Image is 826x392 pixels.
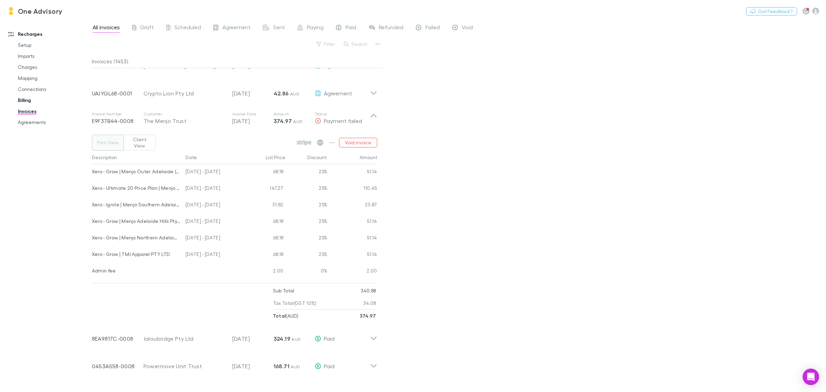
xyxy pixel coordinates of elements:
div: 25% [286,197,327,214]
span: Void [462,24,473,33]
button: Got Feedback? [746,7,797,16]
span: Failed [425,24,440,33]
span: Agreement [222,24,251,33]
strong: 168.71 [274,363,289,370]
div: 25% [286,247,327,264]
p: Sub Total [273,285,295,297]
p: E9F37B44-0008 [92,117,144,125]
div: 68.18 [245,230,286,247]
div: 23.87 [327,197,377,214]
p: UAJYGL68-0001 [92,89,144,97]
div: Xero - Grow | Menjo Northern Adelaide (MJDC) [92,230,180,245]
span: Paid [324,335,335,342]
div: Admin fee [92,264,180,278]
div: 68.18 [245,214,286,230]
div: UAJYGL68-0001Crypto Lion Pty Ltd[DATE]42.86 AUDAgreement [86,77,383,104]
div: 25% [286,230,327,247]
h3: One Advisory [18,7,63,15]
div: 2.00 [327,264,377,280]
a: Imports [11,51,97,62]
span: Refunded [379,24,403,33]
div: Xero - Grow | TMJ Apparel PTY LTD [92,247,180,261]
div: 68.18 [245,247,286,264]
a: Charges [11,62,97,73]
div: 51.14 [327,214,377,230]
div: Crypto Lion Pty Ltd [144,89,225,97]
button: Filter [313,40,339,48]
strong: 374.97 [274,117,292,124]
div: Xero - Grow | Menjo Outer Adelaide (MJGG) [92,164,180,179]
p: [DATE] [232,117,274,125]
p: 34.08 [363,297,376,309]
span: Sent [273,24,285,33]
p: 8EA9817C-0008 [92,334,144,343]
div: Invoice NumberE9F37B44-0008CustomerThe Menjo TrustInvoice Date[DATE]Amount374.97 AUDStatusPayment... [86,104,383,132]
span: Paid [346,24,356,33]
span: AUD [291,364,300,369]
p: [DATE] [232,89,274,97]
span: Payment failed [324,117,362,124]
div: 8EA9817C-0008Jaloubridge Pty Ltd[DATE]324.19 AUDPaid [86,322,383,350]
a: One Advisory [3,3,67,19]
div: 0453A558-0008Powermove Unit Trust[DATE]168.71 AUDPaid [86,350,383,377]
strong: Total [273,313,286,319]
a: Agreements [11,117,97,128]
strong: 324.19 [274,335,290,342]
button: Client View [124,135,156,151]
div: 51.14 [327,230,377,247]
span: Paid [324,363,335,369]
div: 2.00 [245,264,286,280]
div: Xero - Grow | Menjo Adelaide Hills Pty Ltd (MJMB) [92,214,180,228]
div: [DATE] - [DATE] [183,214,245,230]
strong: 374.97 [360,313,376,319]
p: Status [315,111,370,117]
div: Powermove Unit Trust [144,362,225,370]
div: 51.14 [327,247,377,264]
span: AUD [293,119,303,124]
div: Jaloubridge Pty Ltd [144,334,225,343]
div: 68.18 [245,164,286,181]
div: 0% [286,264,327,280]
div: [DATE] - [DATE] [183,230,245,247]
div: 25% [286,181,327,197]
p: 340.88 [361,285,376,297]
div: 25% [286,214,327,230]
a: Setup [11,40,97,51]
span: AUD [292,337,301,342]
span: Agreement [324,90,352,96]
div: [DATE] - [DATE] [183,197,245,214]
p: Invoice Number [92,111,144,117]
span: All invoices [93,24,120,33]
div: 31.82 [245,197,286,214]
img: One Advisory's Logo [7,7,15,15]
div: [DATE] - [DATE] [183,164,245,181]
a: Billing [11,95,97,106]
a: Invoices [11,106,97,117]
button: Firm View [92,135,124,151]
span: Paying [307,24,324,33]
p: 0453A558-0008 [92,362,144,370]
div: Xero - Ultimate 20 Price Plan | Menjo Trust (MJHQ) [92,181,180,195]
div: 110.45 [327,181,377,197]
span: Scheduled [174,24,201,33]
div: The Menjo Trust [144,117,225,125]
a: Connections [11,84,97,95]
span: AUD [290,91,299,96]
div: [DATE] - [DATE] [183,181,245,197]
button: Search [340,40,372,48]
strong: 42.86 [274,90,289,97]
p: [DATE] [232,362,274,370]
div: 25% [286,164,327,181]
a: Recharges [1,29,97,40]
p: ( AUD ) [273,310,298,322]
button: Void invoice [339,138,377,147]
p: Invoice Date [232,111,274,117]
p: Amount [274,111,315,117]
div: [DATE] - [DATE] [183,247,245,264]
p: Customer [144,111,225,117]
div: Xero - Ignite | Menjo Southern Adelaide (MJSC) [92,197,180,212]
div: 51.14 [327,164,377,181]
span: Draft [140,24,154,33]
a: Mapping [11,73,97,84]
div: 147.27 [245,181,286,197]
